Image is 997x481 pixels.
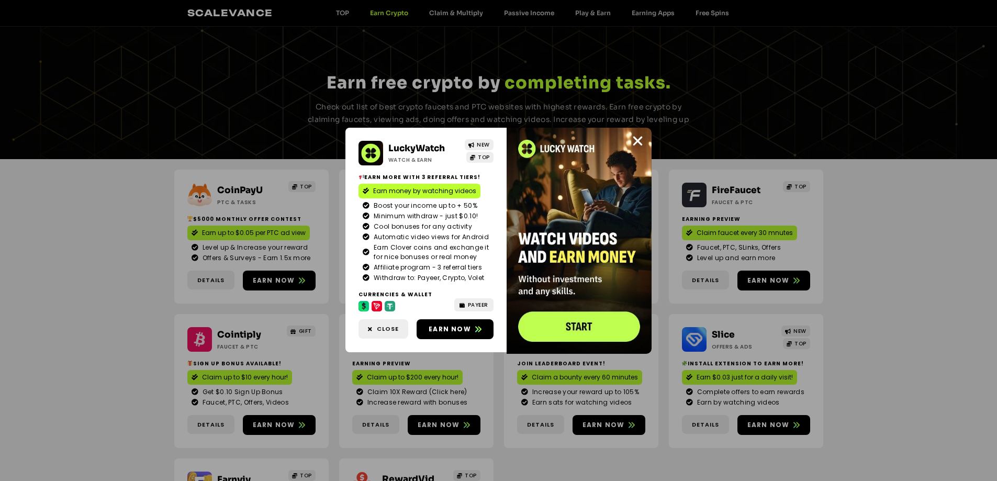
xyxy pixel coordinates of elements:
h2: Earn more with 3 referral Tiers! [359,173,494,181]
h2: Watch & Earn [388,156,457,164]
span: Automatic video views for Android [371,232,489,242]
a: Earn now [417,319,494,339]
span: Earn money by watching videos [373,186,476,196]
span: PAYEER [468,301,488,309]
a: LuckyWatch [388,143,445,154]
span: Minimum withdraw - just $0.10! [371,211,478,221]
span: TOP [478,153,490,161]
span: Earn Clover coins and exchange it for nice bonuses or real money [371,243,489,262]
a: NEW [465,139,494,150]
img: 📢 [359,174,364,180]
span: Cool bonuses for any activity [371,222,472,231]
h2: Currencies & Wallet [359,290,494,298]
span: Boost your income up to + 50% [371,201,477,210]
a: TOP [466,152,494,163]
span: Affiliate program - 3 referral tiers [371,263,482,272]
a: Close [359,319,408,339]
a: Close [631,135,644,148]
span: Earn now [429,325,471,334]
span: Withdraw to: Payeer, Crypto, Volet [371,273,484,283]
a: Earn money by watching videos [359,184,480,198]
span: NEW [477,141,490,149]
a: PAYEER [454,298,494,311]
span: Close [377,325,399,333]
